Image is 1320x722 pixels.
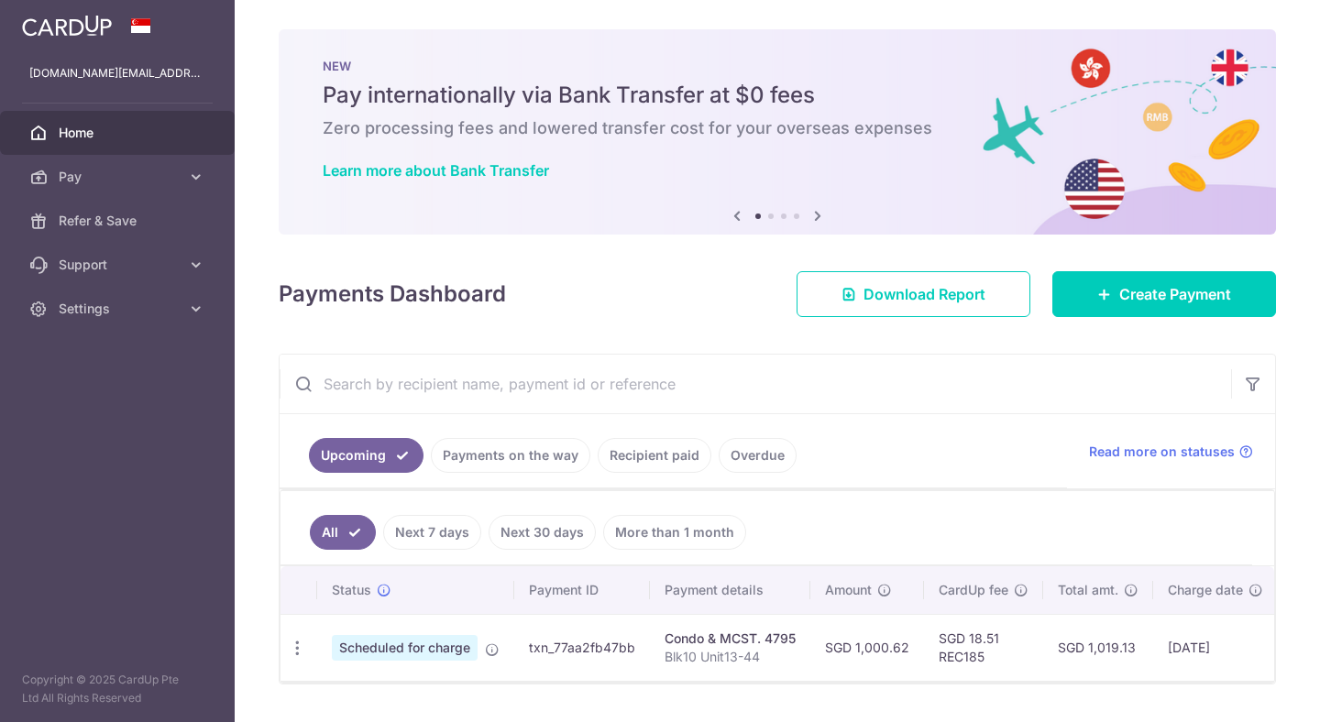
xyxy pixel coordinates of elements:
[1153,614,1278,681] td: [DATE]
[280,355,1231,413] input: Search by recipient name, payment id or reference
[598,438,711,473] a: Recipient paid
[797,271,1030,317] a: Download Report
[383,515,481,550] a: Next 7 days
[323,117,1232,139] h6: Zero processing fees and lowered transfer cost for your overseas expenses
[665,648,796,666] p: Blk10 Unit13-44
[59,256,180,274] span: Support
[1119,283,1231,305] span: Create Payment
[863,283,985,305] span: Download Report
[514,566,650,614] th: Payment ID
[59,300,180,318] span: Settings
[59,124,180,142] span: Home
[332,581,371,599] span: Status
[650,566,810,614] th: Payment details
[825,581,872,599] span: Amount
[514,614,650,681] td: txn_77aa2fb47bb
[1168,581,1243,599] span: Charge date
[939,581,1008,599] span: CardUp fee
[1089,443,1253,461] a: Read more on statuses
[22,15,112,37] img: CardUp
[323,161,549,180] a: Learn more about Bank Transfer
[323,81,1232,110] h5: Pay internationally via Bank Transfer at $0 fees
[603,515,746,550] a: More than 1 month
[665,629,796,648] div: Condo & MCST. 4795
[1043,614,1153,681] td: SGD 1,019.13
[810,614,924,681] td: SGD 1,000.62
[59,168,180,186] span: Pay
[924,614,1043,681] td: SGD 18.51 REC185
[719,438,797,473] a: Overdue
[323,59,1232,73] p: NEW
[1089,443,1235,461] span: Read more on statuses
[279,29,1276,235] img: Bank transfer banner
[59,212,180,230] span: Refer & Save
[1058,581,1118,599] span: Total amt.
[1052,271,1276,317] a: Create Payment
[29,64,205,82] p: [DOMAIN_NAME][EMAIL_ADDRESS][DOMAIN_NAME]
[310,515,376,550] a: All
[489,515,596,550] a: Next 30 days
[279,278,506,311] h4: Payments Dashboard
[332,635,478,661] span: Scheduled for charge
[309,438,423,473] a: Upcoming
[431,438,590,473] a: Payments on the way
